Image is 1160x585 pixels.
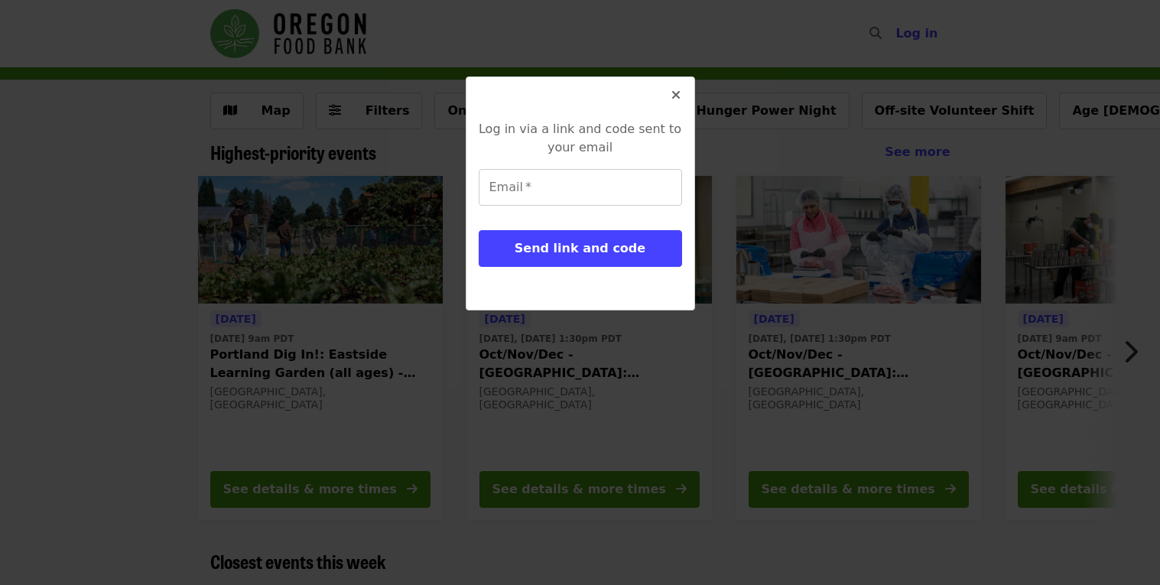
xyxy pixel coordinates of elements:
[479,169,682,206] input: [object Object]
[671,88,681,102] i: times icon
[658,77,694,114] button: Close
[479,230,682,267] button: Send link and code
[515,241,645,255] span: Send link and code
[479,122,681,154] span: Log in via a link and code sent to your email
